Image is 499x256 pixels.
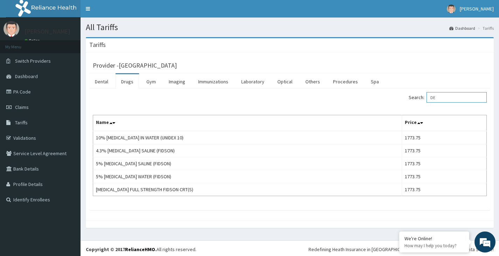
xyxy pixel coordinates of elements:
h3: Tariffs [89,42,106,48]
td: 1773.75 [402,144,486,157]
a: Optical [272,74,298,89]
a: Procedures [327,74,363,89]
strong: Copyright © 2017 . [86,246,157,252]
td: 1773.75 [402,157,486,170]
span: We're online! [41,81,97,152]
input: Search: [427,92,487,103]
div: Redefining Heath Insurance in [GEOGRAPHIC_DATA] using Telemedicine and Data Science! [309,246,494,253]
a: Laboratory [236,74,270,89]
span: [PERSON_NAME] [460,6,494,12]
td: 1773.75 [402,170,486,183]
a: Drugs [116,74,139,89]
td: 5% [MEDICAL_DATA] SALINE (FIDSON) [93,157,402,170]
textarea: Type your message and hit 'Enter' [4,177,133,201]
img: User Image [4,21,19,37]
img: User Image [447,5,456,13]
a: RelianceHMO [125,246,155,252]
div: Chat with us now [36,39,118,48]
div: Minimize live chat window [115,4,132,20]
td: 10% [MEDICAL_DATA] IN WATER (UNIDEX 10) [93,131,402,144]
a: Imaging [163,74,191,89]
td: 5% [MEDICAL_DATA] WATER (FIDSON) [93,170,402,183]
td: [MEDICAL_DATA] FULL STRENGTH FIDSON CRT(S) [93,183,402,196]
td: 4.3% [MEDICAL_DATA] SALINE (FIDSON) [93,144,402,157]
img: d_794563401_company_1708531726252_794563401 [13,35,28,53]
th: Price [402,115,486,131]
td: 1773.75 [402,183,486,196]
a: Gym [141,74,161,89]
span: Dashboard [15,73,38,79]
td: 1773.75 [402,131,486,144]
label: Search: [409,92,487,103]
div: We're Online! [404,235,464,242]
th: Name [93,115,402,131]
a: Dental [89,74,114,89]
li: Tariffs [476,25,494,31]
a: Dashboard [449,25,475,31]
span: Switch Providers [15,58,51,64]
span: Claims [15,104,29,110]
a: Spa [365,74,384,89]
a: Immunizations [193,74,234,89]
a: Others [300,74,326,89]
a: Online [25,38,41,43]
p: How may I help you today? [404,243,464,249]
span: Tariffs [15,119,28,126]
h1: All Tariffs [86,23,494,32]
h3: Provider - [GEOGRAPHIC_DATA] [93,62,177,69]
p: [PERSON_NAME] [25,28,70,35]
